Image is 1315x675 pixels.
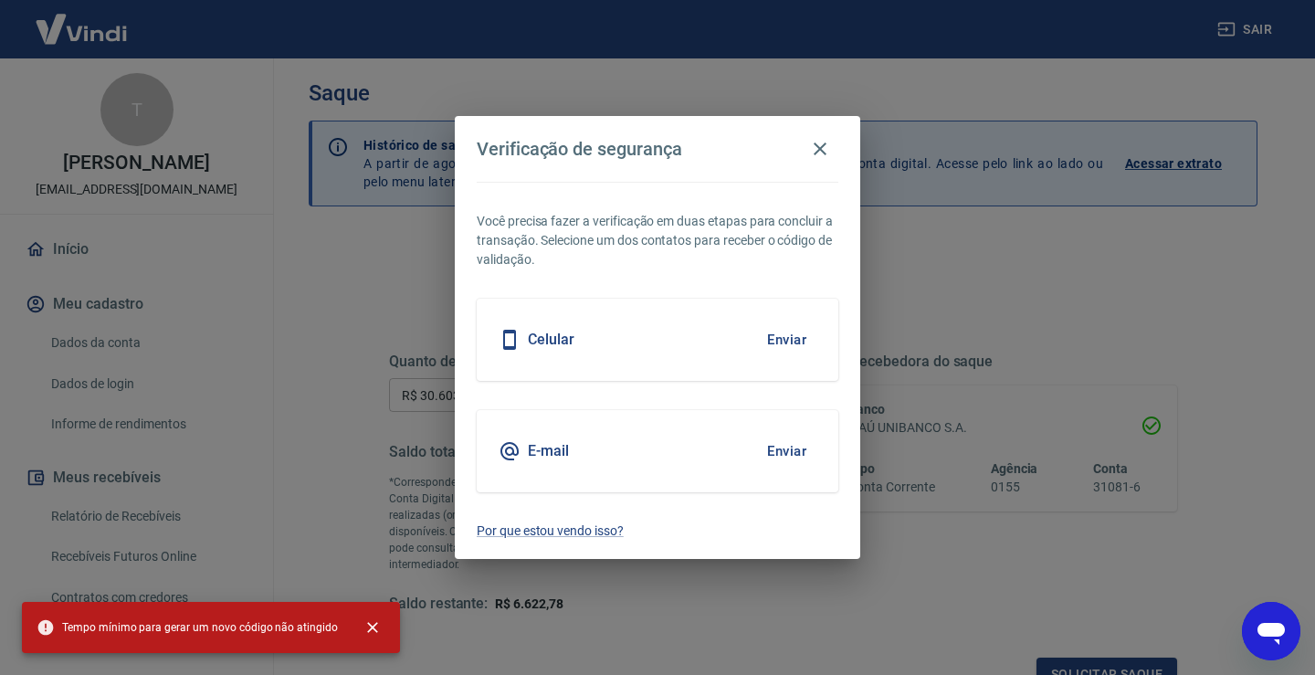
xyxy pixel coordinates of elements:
iframe: Botão para abrir a janela de mensagens [1242,602,1300,660]
h5: E-mail [528,442,569,460]
button: Enviar [757,321,816,359]
button: close [352,607,393,648]
span: Tempo mínimo para gerar um novo código não atingido [37,618,338,637]
button: Enviar [757,432,816,470]
h4: Verificação de segurança [477,138,682,160]
p: Você precisa fazer a verificação em duas etapas para concluir a transação. Selecione um dos conta... [477,212,838,269]
a: Por que estou vendo isso? [477,522,838,541]
h5: Celular [528,331,574,349]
